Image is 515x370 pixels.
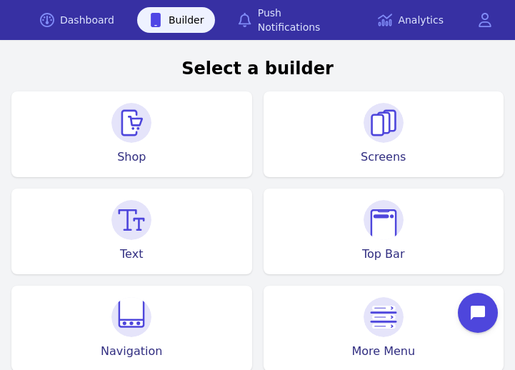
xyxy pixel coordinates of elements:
span: Top Bar [362,246,404,263]
a: Analytics [366,7,455,33]
a: Builder [137,7,216,33]
span: More Menu [351,343,415,360]
span: Text [120,246,143,263]
span: Shop [117,149,146,166]
a: Top Bar [264,189,504,274]
a: Screens [264,91,504,177]
span: Screens [361,149,406,166]
a: Dashboard [29,7,126,33]
a: Shop [11,91,252,177]
a: Text [11,189,252,274]
span: Navigation [101,343,162,360]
